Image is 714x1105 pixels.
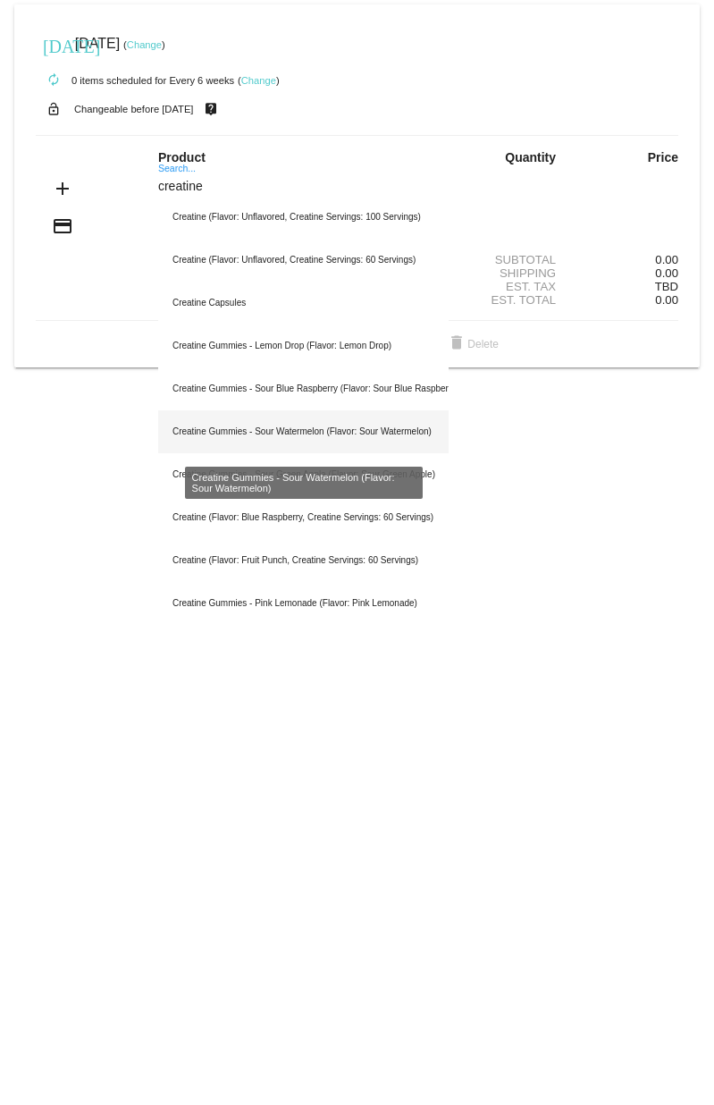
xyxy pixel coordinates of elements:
strong: Price [648,150,678,164]
strong: Product [158,150,206,164]
div: Shipping [464,266,571,280]
mat-icon: delete [446,333,467,355]
small: ( ) [238,75,280,86]
span: TBD [655,280,678,293]
div: Est. Total [464,293,571,307]
mat-icon: autorenew [43,70,64,91]
div: Est. Tax [464,280,571,293]
div: Creatine (Flavor: Unflavored, Creatine Servings: 100 Servings) [158,196,449,239]
a: Change [127,39,162,50]
mat-icon: credit_card [52,215,73,237]
div: Creatine Gummies - Sour Blue Raspberry (Flavor: Sour Blue Raspberry) [158,367,449,410]
small: Changeable before [DATE] [74,104,194,114]
div: Creatine (Flavor: Blue Raspberry, Creatine Servings: 60 Servings) [158,496,449,539]
mat-icon: live_help [200,97,222,121]
div: Subtotal [464,253,571,266]
span: 0.00 [655,293,678,307]
mat-icon: add [52,178,73,199]
a: Change [241,75,276,86]
div: Creatine (Flavor: Unflavored, Creatine Servings: 60 Servings) [158,239,449,282]
span: 0.00 [655,266,678,280]
mat-icon: lock_open [43,97,64,121]
button: Delete [432,328,513,360]
div: Creatine (Flavor: Fruit Punch, Creatine Servings: 60 Servings) [158,539,449,582]
strong: Quantity [505,150,556,164]
div: Creatine Capsules [158,282,449,325]
div: Creatine Gummies - Sour Green Apple (Flavor: Sour Green Apple) [158,453,449,496]
span: Delete [446,338,499,350]
small: 0 items scheduled for Every 6 weeks [36,75,234,86]
small: ( ) [123,39,165,50]
div: 0.00 [571,253,678,266]
input: Search... [158,180,449,194]
div: Creatine Gummies - Lemon Drop (Flavor: Lemon Drop) [158,325,449,367]
div: Creatine Gummies - Pink Lemonade (Flavor: Pink Lemonade) [158,582,449,625]
div: Creatine Gummies - Sour Watermelon (Flavor: Sour Watermelon) [158,410,449,453]
mat-icon: [DATE] [43,34,64,55]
